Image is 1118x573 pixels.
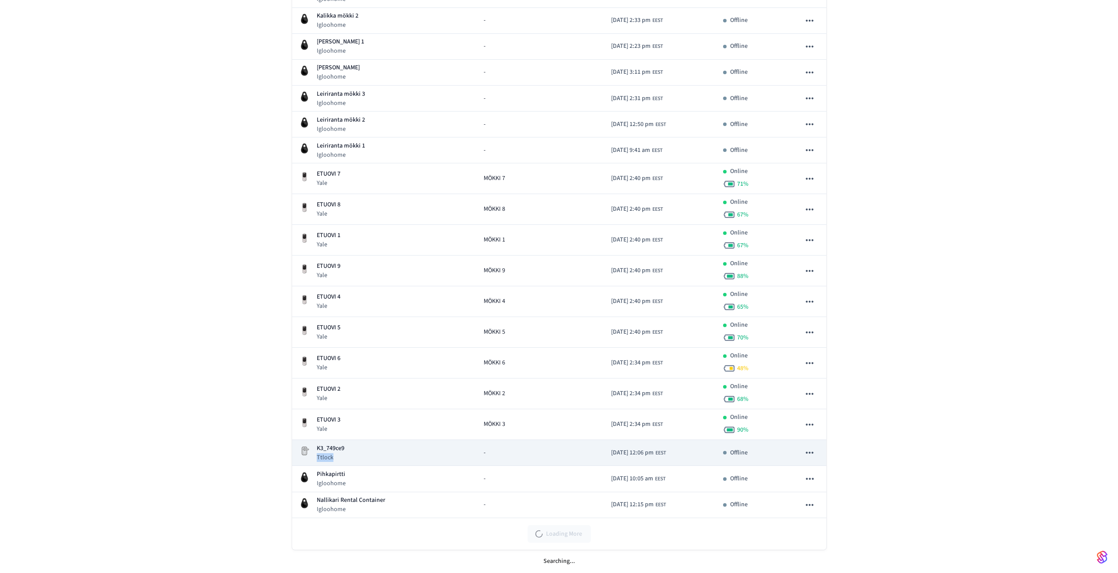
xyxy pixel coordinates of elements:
[655,121,666,129] span: EEST
[611,297,663,306] div: Europe/Helsinki
[484,16,485,25] span: -
[317,37,364,47] p: [PERSON_NAME] 1
[730,500,748,509] p: Offline
[484,94,485,103] span: -
[611,42,663,51] div: Europe/Helsinki
[317,479,346,488] p: Igloohome
[652,205,663,213] span: EEST
[652,390,663,398] span: EEST
[730,120,748,129] p: Offline
[730,321,748,330] p: Online
[299,472,310,483] img: igloohome_igke
[611,235,663,245] div: Europe/Helsinki
[484,328,505,337] span: MÖKKI 5
[737,210,749,219] span: 67 %
[611,448,654,458] span: [DATE] 12:06 pm
[611,420,663,429] div: Europe/Helsinki
[611,389,663,398] div: Europe/Helsinki
[317,179,340,187] p: Yale
[317,11,358,21] p: Kalikka mökki 2
[317,444,344,453] p: K3_749ce9
[317,115,365,125] p: Leiriranta mökki 2
[652,68,663,76] span: EEST
[652,359,663,367] span: EEST
[611,16,663,25] div: Europe/Helsinki
[317,90,365,99] p: Leiriranta mökki 3
[730,198,748,207] p: Online
[484,266,505,275] span: MÖKKI 9
[611,500,666,509] div: Europe/Helsinki
[652,328,663,336] span: EEST
[611,205,651,214] span: [DATE] 2:40 pm
[299,418,310,428] img: Yale Assure Touchscreen Wifi Smart Lock, Satin Nickel, Front
[299,202,310,213] img: Yale Assure Touchscreen Wifi Smart Lock, Satin Nickel, Front
[611,146,662,155] div: Europe/Helsinki
[299,498,310,508] img: igloohome_igke
[317,385,340,394] p: ETUOVI 2
[317,496,385,505] p: Nallikari Rental Container
[730,259,748,268] p: Online
[611,266,663,275] div: Europe/Helsinki
[730,448,748,458] p: Offline
[484,358,505,368] span: MÖKKI 6
[652,421,663,429] span: EEST
[611,266,651,275] span: [DATE] 2:40 pm
[611,120,654,129] span: [DATE] 12:50 pm
[737,333,749,342] span: 70 %
[611,235,651,245] span: [DATE] 2:40 pm
[611,205,663,214] div: Europe/Helsinki
[317,125,365,133] p: Igloohome
[299,446,310,456] img: Placeholder Lock Image
[730,413,748,422] p: Online
[730,474,748,483] p: Offline
[652,147,662,155] span: EEST
[652,267,663,275] span: EEST
[484,120,485,129] span: -
[317,415,340,425] p: ETUOVI 3
[611,448,666,458] div: Europe/Helsinki
[317,169,340,179] p: ETUOVI 7
[484,420,505,429] span: MÖKKI 3
[317,151,365,159] p: Igloohome
[611,328,651,337] span: [DATE] 2:40 pm
[611,120,666,129] div: Europe/Helsinki
[484,205,505,214] span: MÖKKI 8
[730,42,748,51] p: Offline
[299,264,310,274] img: Yale Assure Touchscreen Wifi Smart Lock, Satin Nickel, Front
[611,68,651,77] span: [DATE] 3:11 pm
[737,272,749,281] span: 88 %
[611,500,654,509] span: [DATE] 12:15 pm
[611,474,666,483] div: Europe/Helsinki
[730,16,748,25] p: Offline
[652,236,663,244] span: EEST
[299,356,310,367] img: Yale Assure Touchscreen Wifi Smart Lock, Satin Nickel, Front
[317,271,340,280] p: Yale
[317,72,360,81] p: Igloohome
[484,42,485,51] span: -
[484,297,505,306] span: MÖKKI 4
[737,395,749,404] span: 68 %
[484,235,505,245] span: MÖKKI 1
[317,332,340,341] p: Yale
[299,325,310,336] img: Yale Assure Touchscreen Wifi Smart Lock, Satin Nickel, Front
[611,474,653,483] span: [DATE] 10:05 am
[317,231,340,240] p: ETUOVI 1
[299,172,310,182] img: Yale Assure Touchscreen Wifi Smart Lock, Satin Nickel, Front
[737,241,749,250] span: 67 %
[611,358,663,368] div: Europe/Helsinki
[737,425,749,434] span: 90 %
[299,91,310,102] img: igloohome_igke
[299,233,310,244] img: Yale Assure Touchscreen Wifi Smart Lock, Satin Nickel, Front
[611,42,651,51] span: [DATE] 2:23 pm
[737,303,749,311] span: 65 %
[611,94,651,103] span: [DATE] 2:31 pm
[655,449,666,457] span: EEST
[730,167,748,176] p: Online
[484,500,485,509] span: -
[484,474,485,483] span: -
[730,94,748,103] p: Offline
[730,290,748,299] p: Online
[652,298,663,306] span: EEST
[317,453,344,462] p: Ttlock
[317,292,340,302] p: ETUOVI 4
